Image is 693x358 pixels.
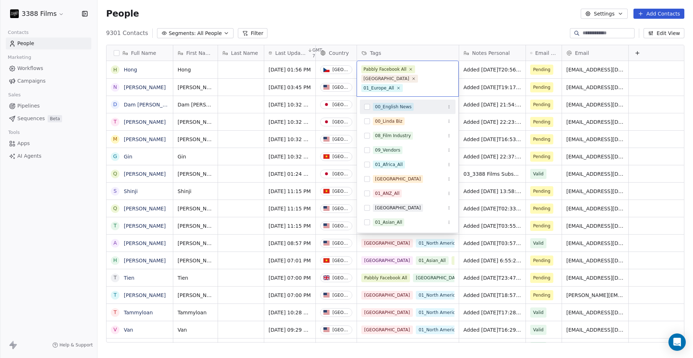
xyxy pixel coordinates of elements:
[375,205,421,211] div: [GEOGRAPHIC_DATA]
[363,85,394,91] div: 01_Europe_All
[363,75,409,82] div: [GEOGRAPHIC_DATA]
[375,104,411,110] div: 00_English News
[375,132,411,139] div: 08_Film Industry
[375,190,400,197] div: 01_ANZ_All
[375,176,421,182] div: [GEOGRAPHIC_DATA]
[375,147,400,153] div: 09_Vendors
[375,219,402,226] div: 01_Asian_All
[375,118,402,125] div: 00_Linda Biz
[363,66,406,73] div: Pabbly Facebook All
[375,161,403,168] div: 01_Africa_All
